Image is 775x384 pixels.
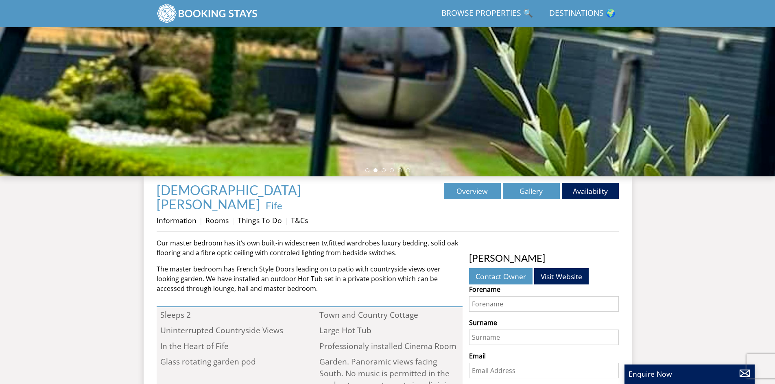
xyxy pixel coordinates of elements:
[291,215,308,225] a: T&Cs
[562,183,619,199] a: Availability
[157,182,301,212] a: [DEMOGRAPHIC_DATA] [PERSON_NAME]
[534,268,589,284] a: Visit Website
[469,318,619,328] label: Surname
[469,268,533,284] a: Contact Owner
[629,369,751,379] p: Enquire Now
[546,4,619,23] a: Destinations 🌍
[503,183,560,199] a: Gallery
[469,253,619,263] h3: [PERSON_NAME]
[157,323,303,338] li: Uninterrupted Countryside Views
[469,363,619,378] input: Email Address
[157,338,303,354] li: In the Heart of Fife
[316,307,463,323] li: Town and Country Cottage
[238,215,282,225] a: Things To Do
[205,215,229,225] a: Rooms
[444,183,501,199] a: Overview
[469,296,619,312] input: Forename
[266,200,282,211] a: Fife
[157,215,196,225] a: Information
[157,3,258,24] img: BookingStays
[316,323,463,338] li: Large Hot Tub
[469,284,619,294] label: Forename
[469,351,619,361] label: Email
[438,4,536,23] a: Browse Properties 🔍
[157,238,463,258] p: Our master bedroom has it’s own built-in widescreen tv,fitted wardrobes luxury bedding, solid oak...
[157,307,303,323] li: Sleeps 2
[316,338,463,354] li: Professionaly installed Cinema Room
[469,330,619,345] input: Surname
[262,200,282,211] span: -
[157,264,463,293] p: The master bedroom has French Style Doors leading on to patio with countryside views over looking...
